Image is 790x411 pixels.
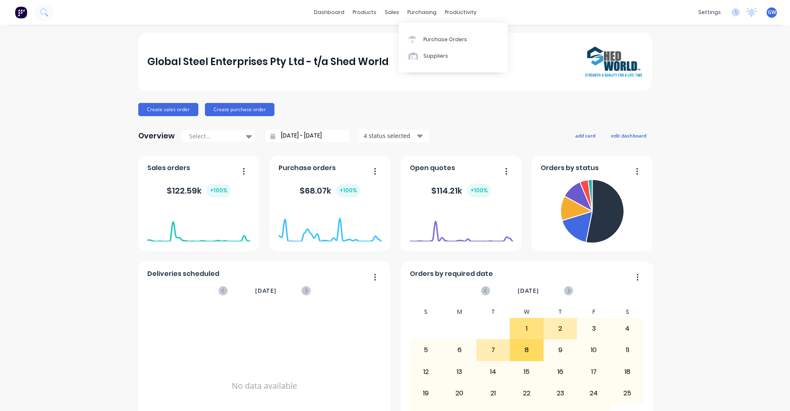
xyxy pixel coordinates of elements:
[410,340,443,360] div: 5
[577,362,610,382] div: 17
[441,6,481,19] div: productivity
[138,103,198,116] button: Create sales order
[577,318,610,339] div: 3
[577,306,611,318] div: F
[510,383,543,404] div: 22
[577,383,610,404] div: 24
[611,340,644,360] div: 11
[147,54,389,70] div: Global Steel Enterprises Pty Ltd - t/a Shed World
[694,6,725,19] div: settings
[349,6,381,19] div: products
[138,128,175,144] div: Overview
[381,6,403,19] div: sales
[443,340,476,360] div: 6
[147,163,190,173] span: Sales orders
[410,383,443,404] div: 19
[477,362,510,382] div: 14
[443,362,476,382] div: 13
[409,306,443,318] div: S
[585,47,643,77] img: Global Steel Enterprises Pty Ltd - t/a Shed World
[544,362,577,382] div: 16
[611,318,644,339] div: 4
[606,130,652,141] button: edit dashboard
[611,306,644,318] div: S
[541,163,599,173] span: Orders by status
[359,130,429,142] button: 4 status selected
[510,362,543,382] div: 15
[611,362,644,382] div: 18
[255,286,276,295] span: [DATE]
[336,184,360,197] div: + 100 %
[518,286,539,295] span: [DATE]
[423,36,467,43] div: Purchase Orders
[399,48,508,64] a: Suppliers
[476,306,510,318] div: T
[403,6,441,19] div: purchasing
[310,6,349,19] a: dashboard
[544,306,577,318] div: T
[167,184,231,197] div: $ 122.59k
[15,6,27,19] img: Factory
[205,103,274,116] button: Create purchase order
[510,318,543,339] div: 1
[570,130,601,141] button: add card
[577,340,610,360] div: 10
[207,184,231,197] div: + 100 %
[510,306,544,318] div: W
[467,184,491,197] div: + 100 %
[544,318,577,339] div: 2
[477,383,510,404] div: 21
[477,340,510,360] div: 7
[611,383,644,404] div: 25
[544,383,577,404] div: 23
[364,131,416,140] div: 4 status selected
[300,184,360,197] div: $ 68.07k
[443,306,476,318] div: M
[443,383,476,404] div: 20
[410,362,443,382] div: 12
[399,31,508,47] a: Purchase Orders
[544,340,577,360] div: 9
[279,163,336,173] span: Purchase orders
[768,9,776,16] span: GW
[410,163,455,173] span: Open quotes
[431,184,491,197] div: $ 114.21k
[423,52,448,60] div: Suppliers
[510,340,543,360] div: 8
